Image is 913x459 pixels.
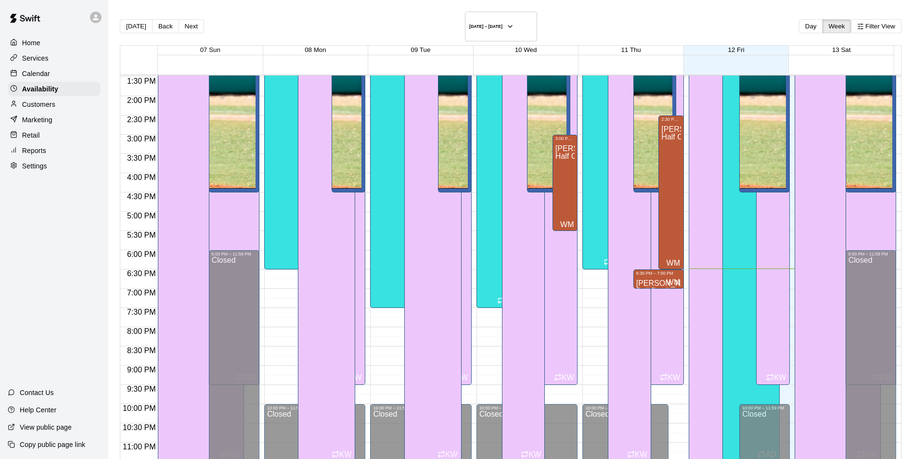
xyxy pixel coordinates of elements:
[445,450,458,459] span: KW
[438,38,472,192] div: 12:30 PM – 4:30 PM: Available
[22,115,52,125] p: Marketing
[125,231,158,239] span: 5:30 PM
[22,53,49,63] p: Services
[479,406,575,410] div: 10:00 PM – 11:59 PM
[125,77,158,85] span: 1:30 PM
[349,374,362,382] div: Kameron Walton
[125,250,158,258] span: 6:00 PM
[125,269,158,278] span: 6:30 PM
[8,128,101,142] div: Retail
[373,406,469,410] div: 10:00 PM – 11:59 PM
[120,19,153,33] button: [DATE]
[554,373,562,382] span: Recurring availability
[527,38,570,192] div: 12:30 PM – 4:30 PM: Available
[332,38,365,192] div: 12:30 PM – 4:30 PM: Available
[585,406,666,410] div: 10:00 PM – 11:59 PM
[120,443,158,451] span: 11:00 PM
[125,308,158,316] span: 7:30 PM
[8,97,101,112] a: Customers
[774,374,786,382] div: Kameron Walton
[668,373,680,382] span: KW
[22,100,55,109] p: Customers
[22,130,40,140] p: Retail
[823,19,851,33] button: Week
[152,19,179,33] button: Back
[635,450,647,459] span: KW
[846,38,896,192] div: 12:30 PM – 4:30 PM: Available
[22,38,40,48] p: Home
[125,346,158,355] span: 8:30 PM
[125,289,158,297] span: 7:00 PM
[851,19,901,33] button: Filter View
[120,423,158,432] span: 10:30 PM
[339,451,352,459] div: Kameron Walton
[125,96,158,104] span: 2:00 PM
[8,51,101,65] a: Services
[125,192,158,201] span: 4:30 PM
[20,440,85,449] p: Copy public page link
[633,38,676,192] div: 12:30 PM – 4:30 PM: Available
[562,373,574,382] span: KW
[636,287,763,295] span: Bull Pen/Long Cage 1 - Warehouse 2
[660,373,668,382] span: Recurring availability
[125,173,158,181] span: 4:00 PM
[661,117,681,122] div: 2:30 PM – 6:30 PM
[515,46,537,53] button: 10 Wed
[555,136,575,141] div: 3:00 PM – 5:30 PM
[125,135,158,143] span: 3:00 PM
[604,258,611,267] span: Recurring availability
[560,220,574,229] span: WM
[125,154,158,162] span: 3:30 PM
[621,46,641,53] button: 11 Thu
[455,374,468,382] div: Kameron Walton
[469,24,502,29] h6: [DATE] – [DATE]
[179,19,204,33] button: Next
[742,406,787,410] div: 10:00 PM – 11:59 PM
[8,82,101,96] a: Availability
[200,46,220,53] button: 07 Sun
[20,388,54,397] p: Contact Us
[728,46,745,53] button: 12 Fri
[125,115,158,124] span: 2:30 PM
[349,373,362,382] span: KW
[658,115,684,269] div: 2:30 PM – 6:30 PM: Available
[22,161,47,171] p: Settings
[445,451,458,459] div: Kameron Walton
[667,259,680,267] span: WM
[849,252,893,256] div: 6:00 PM – 11:59 PM
[339,450,352,459] span: KW
[739,38,790,192] div: 12:30 PM – 4:30 PM: Available
[633,269,684,289] div: 6:30 PM – 7:00 PM: Available
[528,450,541,459] span: KW
[832,46,851,53] button: 13 Sat
[125,385,158,393] span: 9:30 PM
[411,46,431,53] button: 09 Tue
[465,12,537,41] button: [DATE] – [DATE]
[668,374,680,382] div: Kameron Walton
[209,38,259,192] div: 12:30 PM – 4:30 PM: Available
[22,146,46,155] p: Reports
[8,143,101,158] a: Reports
[667,279,680,286] div: Wilmy Marrero
[8,113,101,127] a: Marketing
[774,373,786,382] span: KW
[528,451,541,459] div: Kameron Walton
[125,366,158,374] span: 9:00 PM
[8,36,101,50] a: Home
[120,404,158,412] span: 10:00 PM
[8,159,101,173] a: Settings
[305,46,326,53] button: 08 Mon
[125,212,158,220] span: 5:00 PM
[8,66,101,81] div: Calendar
[125,327,158,335] span: 8:00 PM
